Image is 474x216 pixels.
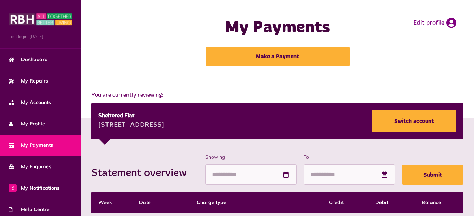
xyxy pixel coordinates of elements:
[91,91,463,99] span: You are currently reviewing:
[9,33,72,40] span: Last login: [DATE]
[9,120,45,127] span: My Profile
[9,12,72,26] img: MyRBH
[413,18,456,28] a: Edit profile
[9,99,51,106] span: My Accounts
[206,47,350,66] a: Make a Payment
[98,112,164,120] div: Sheltered Flat
[186,18,369,38] h1: My Payments
[98,120,164,131] div: [STREET_ADDRESS]
[9,56,48,63] span: Dashboard
[9,206,50,213] span: Help Centre
[372,110,456,132] a: Switch account
[9,142,53,149] span: My Payments
[9,184,17,192] span: 1
[9,163,51,170] span: My Enquiries
[9,77,48,85] span: My Repairs
[9,184,59,192] span: My Notifications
